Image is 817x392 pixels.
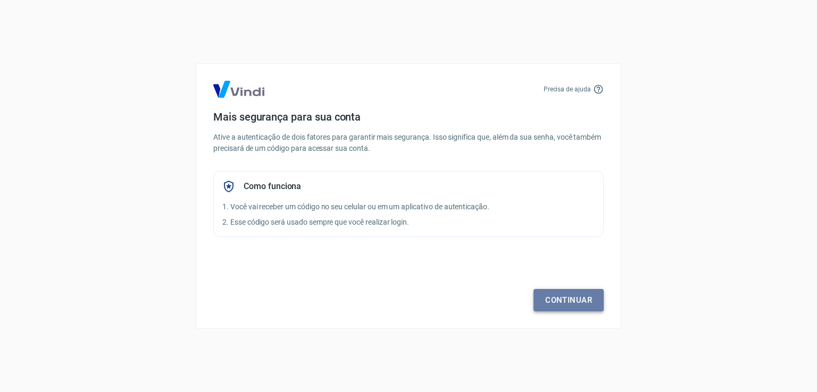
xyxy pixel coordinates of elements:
img: Logo Vind [213,81,264,98]
p: 2. Esse código será usado sempre que você realizar login. [222,217,595,228]
p: Ative a autenticação de dois fatores para garantir mais segurança. Isso significa que, além da su... [213,132,604,154]
h5: Como funciona [244,181,301,192]
h4: Mais segurança para sua conta [213,110,604,123]
a: Continuar [533,289,604,311]
p: 1. Você vai receber um código no seu celular ou em um aplicativo de autenticação. [222,201,595,212]
p: Precisa de ajuda [544,84,591,94]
